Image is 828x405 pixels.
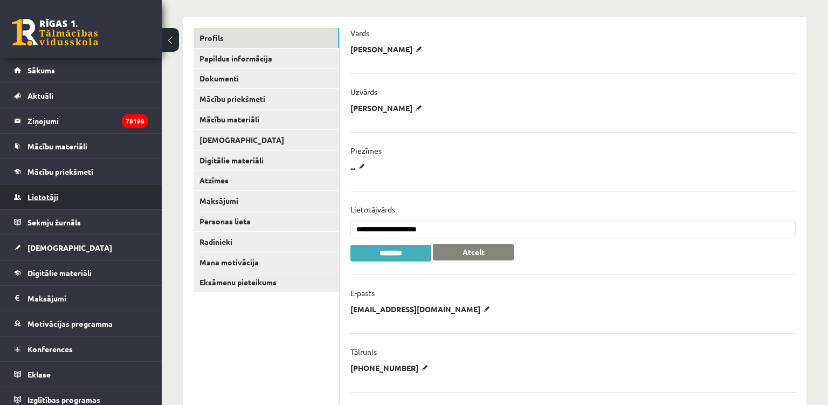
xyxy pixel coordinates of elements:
[14,184,148,209] a: Lietotāji
[14,83,148,108] a: Aktuāli
[14,235,148,260] a: [DEMOGRAPHIC_DATA]
[14,311,148,336] a: Motivācijas programma
[194,252,339,272] a: Mana motivācija
[194,130,339,150] a: [DEMOGRAPHIC_DATA]
[350,28,369,38] p: Vārds
[194,232,339,252] a: Radinieki
[122,114,148,128] i: 78198
[194,49,339,68] a: Papildus informācija
[350,146,382,155] p: Piezīmes
[27,91,53,100] span: Aktuāli
[194,68,339,88] a: Dokumenti
[194,28,339,48] a: Profils
[194,150,339,170] a: Digitālie materiāli
[27,65,55,75] span: Sākums
[27,217,81,227] span: Sekmju žurnāls
[27,167,93,176] span: Mācību priekšmeti
[14,58,148,83] a: Sākums
[433,244,514,260] button: Atcelt
[14,337,148,361] a: Konferences
[350,347,377,356] p: Tālrunis
[27,319,113,328] span: Motivācijas programma
[27,141,87,151] span: Mācību materiāli
[350,204,395,214] p: Lietotājvārds
[14,159,148,184] a: Mācību priekšmeti
[27,344,73,354] span: Konferences
[194,89,339,109] a: Mācību priekšmeti
[27,108,148,133] legend: Ziņojumi
[14,362,148,387] a: Eklase
[27,192,58,202] span: Lietotāji
[194,109,339,129] a: Mācību materiāli
[350,103,426,113] p: [PERSON_NAME]
[27,286,148,311] legend: Maksājumi
[27,369,51,379] span: Eklase
[14,260,148,285] a: Digitālie materiāli
[194,191,339,211] a: Maksājumi
[194,211,339,231] a: Personas lieta
[350,87,377,97] p: Uzvārds
[27,395,100,404] span: Izglītības programas
[194,170,339,190] a: Atzīmes
[14,210,148,235] a: Sekmju žurnāls
[12,19,98,46] a: Rīgas 1. Tālmācības vidusskola
[350,363,432,373] p: [PHONE_NUMBER]
[194,272,339,292] a: Eksāmenu pieteikums
[27,268,92,278] span: Digitālie materiāli
[350,304,494,314] p: [EMAIL_ADDRESS][DOMAIN_NAME]
[350,288,375,298] p: E-pasts
[14,134,148,159] a: Mācību materiāli
[14,108,148,133] a: Ziņojumi78198
[350,44,426,54] p: [PERSON_NAME]
[27,243,112,252] span: [DEMOGRAPHIC_DATA]
[14,286,148,311] a: Maksājumi
[350,162,369,171] p: ...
